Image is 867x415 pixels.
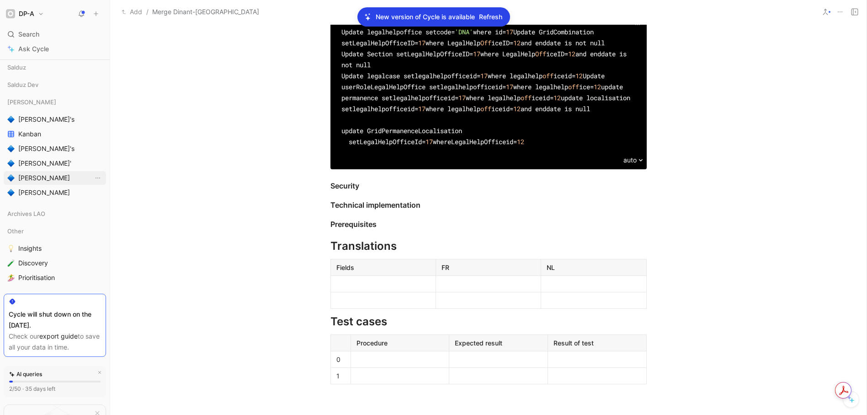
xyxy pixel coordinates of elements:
[119,6,144,17] button: Add
[336,263,430,272] div: Fields
[418,104,426,113] span: 17
[376,11,475,22] p: New version of Cycle is available
[5,258,16,269] button: 🧪
[426,137,433,146] span: 17
[9,331,101,353] div: Check our to save all your data in time.
[407,49,469,58] span: LegalHelpOfficeID
[455,338,542,348] div: Expected result
[39,332,78,340] a: export guide
[7,160,15,167] img: 🔷
[7,63,26,72] span: Salduz
[506,82,513,91] span: 17
[4,95,106,109] div: [PERSON_NAME]
[341,27,636,158] div: Update legalhelpoffice set = where id= Update GridCombination set = where LegalHelp iceID= and en...
[146,6,149,17] span: /
[7,245,15,252] img: 💡
[4,242,106,255] a: 💡Insights
[7,209,45,218] span: Archives LAO
[352,38,415,47] span: LegalHelpOfficeID
[547,263,640,272] div: NL
[568,82,579,91] span: off
[480,104,491,113] span: off
[543,71,553,80] span: off
[4,60,106,74] div: Salduz
[9,370,42,379] div: AI queries
[5,114,16,125] button: 🔷
[18,273,55,282] span: Prioritisation
[4,207,106,223] div: Archives LAO
[4,95,106,199] div: [PERSON_NAME]🔷[PERSON_NAME]'sKanban🔷[PERSON_NAME]'s🔷[PERSON_NAME]'🔷[PERSON_NAME]View actions🔷[PER...
[330,238,647,254] div: Translations
[9,309,101,331] div: Cycle will shut down on the [DATE].
[513,104,521,113] span: 12
[6,9,15,18] img: DP-A
[7,189,15,196] img: 🔷
[568,49,575,58] span: 12
[535,49,546,58] span: Off
[575,71,583,80] span: 12
[4,186,106,199] a: 🔷[PERSON_NAME]
[4,271,106,285] a: 🏄‍♀️Prioritisation
[336,371,345,381] div: 1
[4,127,106,141] a: Kanban
[336,355,345,364] div: 0
[93,173,102,183] button: View actions
[4,256,106,270] a: 🧪Discovery
[18,159,71,168] span: [PERSON_NAME]'
[352,104,415,113] span: legalhelpofficeid
[18,188,70,197] span: [PERSON_NAME]
[513,38,521,47] span: 12
[623,155,643,166] div: auto
[4,156,106,170] a: 🔷[PERSON_NAME]'
[623,155,637,166] span: auto
[436,27,451,36] span: code
[5,272,16,283] button: 🏄‍♀️
[4,60,106,77] div: Salduz
[441,263,535,272] div: FR
[4,224,106,238] div: Other
[18,115,74,124] span: [PERSON_NAME]'s
[415,71,477,80] span: legalhelpofficeid
[479,11,503,23] button: Refresh
[7,97,56,107] span: [PERSON_NAME]
[356,338,444,348] div: Procedure
[5,172,16,183] button: 🔷
[4,207,106,221] div: Archives LAO
[4,224,106,285] div: Other💡Insights🧪Discovery🏄‍♀️Prioritisation
[7,116,15,123] img: 🔷
[330,313,647,330] div: Test cases
[7,259,15,267] img: 🧪
[594,82,601,91] span: 12
[553,338,641,348] div: Result of test
[4,27,106,41] div: Search
[330,199,647,210] div: Technical implementation
[4,113,106,126] a: 🔷[PERSON_NAME]'s
[4,78,106,94] div: Salduz Dev
[5,187,16,198] button: 🔷
[18,129,41,139] span: Kanban
[18,259,48,268] span: Discovery
[7,145,15,152] img: 🔷
[4,7,46,20] button: DP-ADP-A
[152,6,259,17] span: Merge Dinant-[GEOGRAPHIC_DATA]
[473,49,480,58] span: 17
[4,78,106,92] div: Salduz Dev
[18,244,42,253] span: Insights
[19,10,34,18] h1: DP-A
[18,29,39,40] span: Search
[330,180,647,191] div: Security
[5,243,16,254] button: 💡
[455,27,473,36] span: 'DNA'
[521,93,532,102] span: off
[458,93,466,102] span: 17
[440,82,502,91] span: legalhelpofficeid
[506,27,513,36] span: 17
[18,144,74,153] span: [PERSON_NAME]'s
[18,43,49,54] span: Ask Cycle
[7,174,15,182] img: 🔷
[4,42,106,56] a: Ask Cycle
[480,38,491,47] span: Off
[418,38,426,47] span: 17
[7,226,24,236] span: Other
[7,274,15,281] img: 🏄‍♀️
